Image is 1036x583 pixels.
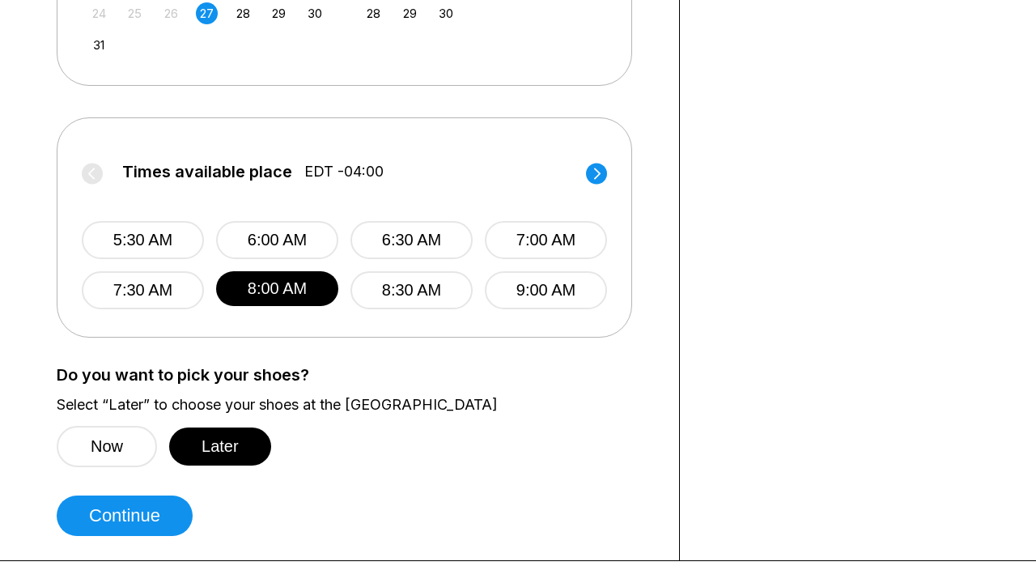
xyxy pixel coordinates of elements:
[169,428,271,466] button: Later
[160,2,182,24] div: Not available Tuesday, August 26th, 2025
[122,163,292,181] span: Times available place
[216,271,338,306] button: 8:00 AM
[304,2,326,24] div: Choose Saturday, August 30th, 2025
[485,271,607,309] button: 9:00 AM
[304,163,384,181] span: EDT -04:00
[57,426,157,467] button: Now
[232,2,254,24] div: Choose Thursday, August 28th, 2025
[57,396,655,414] label: Select “Later” to choose your shoes at the [GEOGRAPHIC_DATA]
[216,221,338,259] button: 6:00 AM
[57,496,193,536] button: Continue
[350,221,473,259] button: 6:30 AM
[363,2,384,24] div: Choose Sunday, September 28th, 2025
[88,34,110,56] div: Choose Sunday, August 31st, 2025
[435,2,456,24] div: Choose Tuesday, September 30th, 2025
[82,271,204,309] button: 7:30 AM
[485,221,607,259] button: 7:00 AM
[88,2,110,24] div: Not available Sunday, August 24th, 2025
[57,366,655,384] label: Do you want to pick your shoes?
[82,221,204,259] button: 5:30 AM
[196,2,218,24] div: Choose Wednesday, August 27th, 2025
[350,271,473,309] button: 8:30 AM
[268,2,290,24] div: Choose Friday, August 29th, 2025
[399,2,421,24] div: Choose Monday, September 29th, 2025
[124,2,146,24] div: Not available Monday, August 25th, 2025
